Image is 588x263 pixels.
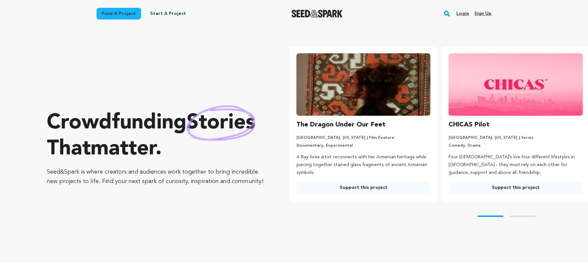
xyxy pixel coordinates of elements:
a: Sign up [474,8,491,19]
p: Comedy, Drama [449,143,583,148]
p: Documentary, Experimental [296,143,431,148]
p: Seed&Spark is where creators and audiences work together to bring incredible new projects to life... [47,167,264,186]
p: Crowdfunding that . [47,110,264,162]
p: [GEOGRAPHIC_DATA], [US_STATE] | Series [449,135,583,140]
span: matter [91,139,155,160]
img: Seed&Spark Logo Dark Mode [292,10,343,18]
h3: CHICAS Pilot [449,120,490,130]
a: Fund a project [97,8,141,20]
a: Start a project [145,8,191,20]
img: hand sketched image [187,105,255,141]
img: CHICAS Pilot image [449,53,583,116]
p: Four [DEMOGRAPHIC_DATA]’s live four different lifestyles in [GEOGRAPHIC_DATA] - they must rely on... [449,153,583,177]
p: [GEOGRAPHIC_DATA], [US_STATE] | Film Feature [296,135,431,140]
img: The Dragon Under Our Feet image [296,53,431,116]
h3: The Dragon Under Our Feet [296,120,385,130]
p: A Bay Area artist reconnects with her Armenian heritage while piecing together stained glass frag... [296,153,431,177]
a: Support this project [296,182,431,193]
a: Login [456,8,469,19]
a: Seed&Spark Homepage [292,10,343,18]
a: Support this project [449,182,583,193]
